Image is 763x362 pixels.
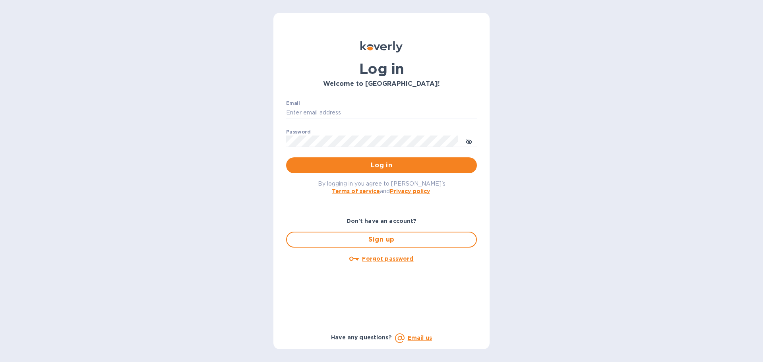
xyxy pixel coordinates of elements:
[286,107,477,119] input: Enter email address
[318,180,445,194] span: By logging in you agree to [PERSON_NAME]'s and .
[408,335,432,341] a: Email us
[347,218,417,224] b: Don't have an account?
[360,41,403,52] img: Koverly
[461,133,477,149] button: toggle password visibility
[362,256,413,262] u: Forgot password
[286,130,310,134] label: Password
[390,188,430,194] a: Privacy policy
[286,80,477,88] h3: Welcome to [GEOGRAPHIC_DATA]!
[286,157,477,173] button: Log in
[286,60,477,77] h1: Log in
[292,161,471,170] span: Log in
[293,235,470,244] span: Sign up
[286,101,300,106] label: Email
[331,334,392,341] b: Have any questions?
[286,232,477,248] button: Sign up
[332,188,380,194] a: Terms of service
